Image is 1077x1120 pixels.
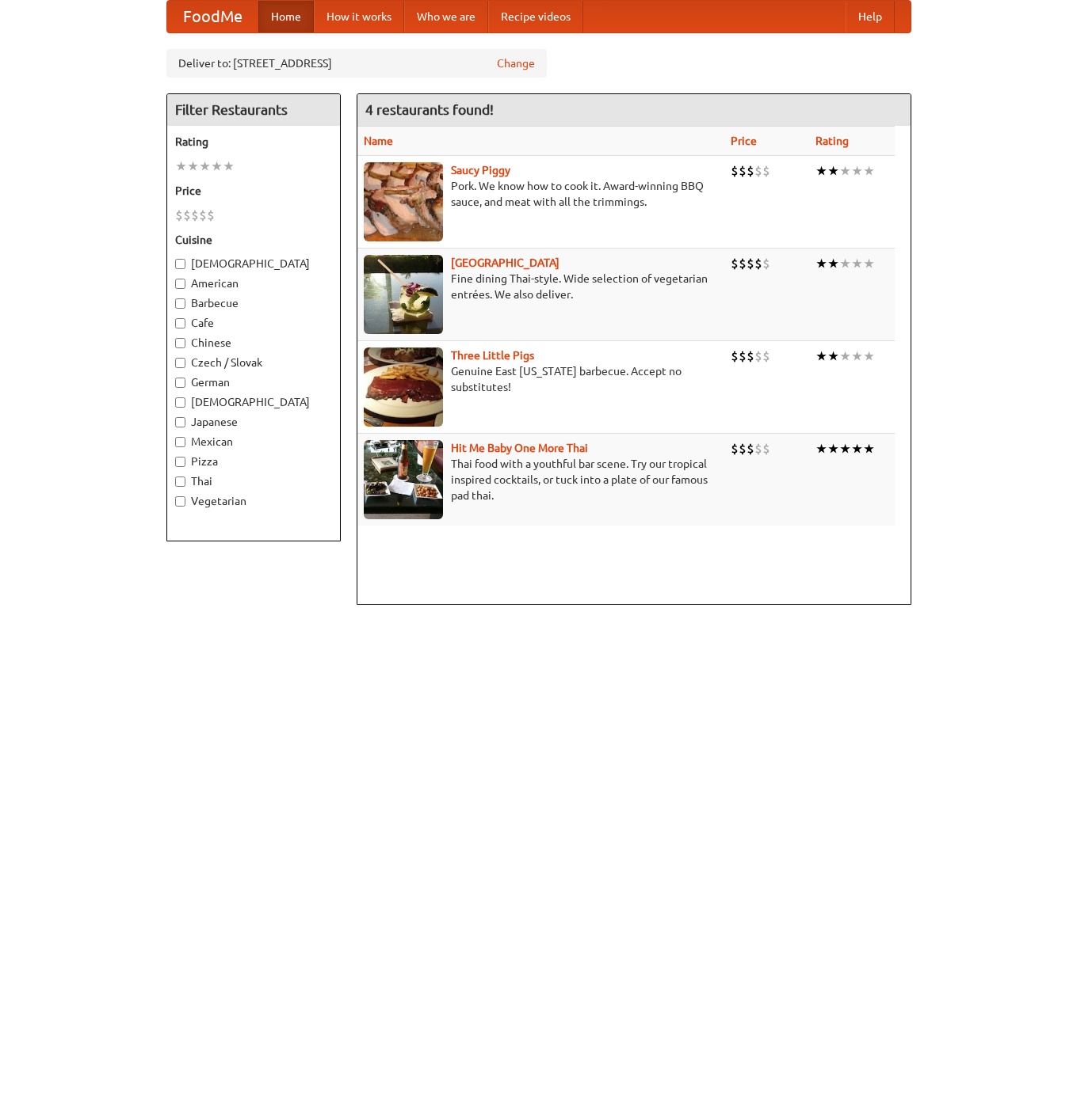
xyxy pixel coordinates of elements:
[175,295,332,311] label: Barbecue
[175,476,185,487] input: Thai
[314,1,404,32] a: How it works
[175,298,185,309] input: Barbecue
[827,440,839,457] li: ★
[839,347,851,365] li: ★
[175,358,185,368] input: Czech / Slovak
[167,94,340,126] h4: Filter Restaurants
[731,135,757,147] a: Price
[199,207,207,224] li: $
[175,434,332,450] label: Mexican
[827,162,839,180] li: ★
[175,256,332,271] label: [DEMOGRAPHIC_DATA]
[175,457,185,467] input: Pizza
[365,102,494,117] ng-pluralize: 4 restaurants found!
[497,55,535,71] a: Change
[175,158,187,175] li: ★
[364,178,719,210] p: Pork. We know how to cook it. Award-winning BBQ sauce, and meat with all the trimmings.
[175,232,332,248] h5: Cuisine
[451,164,510,177] a: Saucy Piggy
[815,347,827,365] li: ★
[211,158,223,175] li: ★
[747,162,754,180] li: $
[175,394,332,410] label: [DEMOGRAPHIC_DATA]
[863,162,875,180] li: ★
[175,397,185,408] input: [DEMOGRAPHIC_DATA]
[404,1,488,32] a: Who we are
[364,271,719,302] p: Fine dining Thai-style. Wide selection of vegetarian entrées. We also deliver.
[747,440,754,457] li: $
[175,279,185,289] input: American
[451,442,588,454] a: Hit Me Baby One More Thai
[827,347,839,365] li: ★
[747,255,754,272] li: $
[739,440,747,457] li: $
[863,347,875,365] li: ★
[364,135,393,147] a: Name
[364,456,719,503] p: Thai food with a youthful bar scene. Try our tropical inspired cocktails, or tuck into a plate of...
[175,496,185,507] input: Vegetarian
[175,183,332,199] h5: Price
[258,1,314,32] a: Home
[827,255,839,272] li: ★
[175,473,332,489] label: Thai
[762,162,770,180] li: $
[754,440,762,457] li: $
[762,440,770,457] li: $
[175,374,332,390] label: German
[846,1,895,32] a: Help
[175,414,332,430] label: Japanese
[731,255,739,272] li: $
[364,347,443,427] img: littlepigs.jpg
[175,378,185,388] input: German
[451,256,560,269] a: [GEOGRAPHIC_DATA]
[839,255,851,272] li: ★
[815,255,827,272] li: ★
[175,318,185,328] input: Cafe
[175,315,332,331] label: Cafe
[207,207,215,224] li: $
[175,134,332,150] h5: Rating
[815,135,849,147] a: Rating
[851,255,863,272] li: ★
[739,347,747,365] li: $
[747,347,754,365] li: $
[488,1,583,32] a: Recipe videos
[851,440,863,457] li: ★
[175,493,332,509] label: Vegetarian
[183,207,191,224] li: $
[731,440,739,457] li: $
[731,162,739,180] li: $
[851,162,863,180] li: ★
[175,335,332,351] label: Chinese
[839,162,851,180] li: ★
[863,440,875,457] li: ★
[166,49,547,78] div: Deliver to: [STREET_ADDRESS]
[175,207,183,224] li: $
[863,255,875,272] li: ★
[739,255,747,272] li: $
[731,347,739,365] li: $
[175,454,332,469] label: Pizza
[364,363,719,395] p: Genuine East [US_STATE] barbecue. Accept no substitutes!
[739,162,747,180] li: $
[815,440,827,457] li: ★
[223,158,235,175] li: ★
[175,355,332,370] label: Czech / Slovak
[175,259,185,269] input: [DEMOGRAPHIC_DATA]
[175,338,185,348] input: Chinese
[451,349,534,362] a: Three Little Pigs
[364,440,443,519] img: babythai.jpg
[364,255,443,334] img: satay.jpg
[762,347,770,365] li: $
[754,255,762,272] li: $
[187,158,199,175] li: ★
[762,255,770,272] li: $
[754,162,762,180] li: $
[754,347,762,365] li: $
[199,158,211,175] li: ★
[175,437,185,447] input: Mexican
[364,162,443,241] img: saucy.jpg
